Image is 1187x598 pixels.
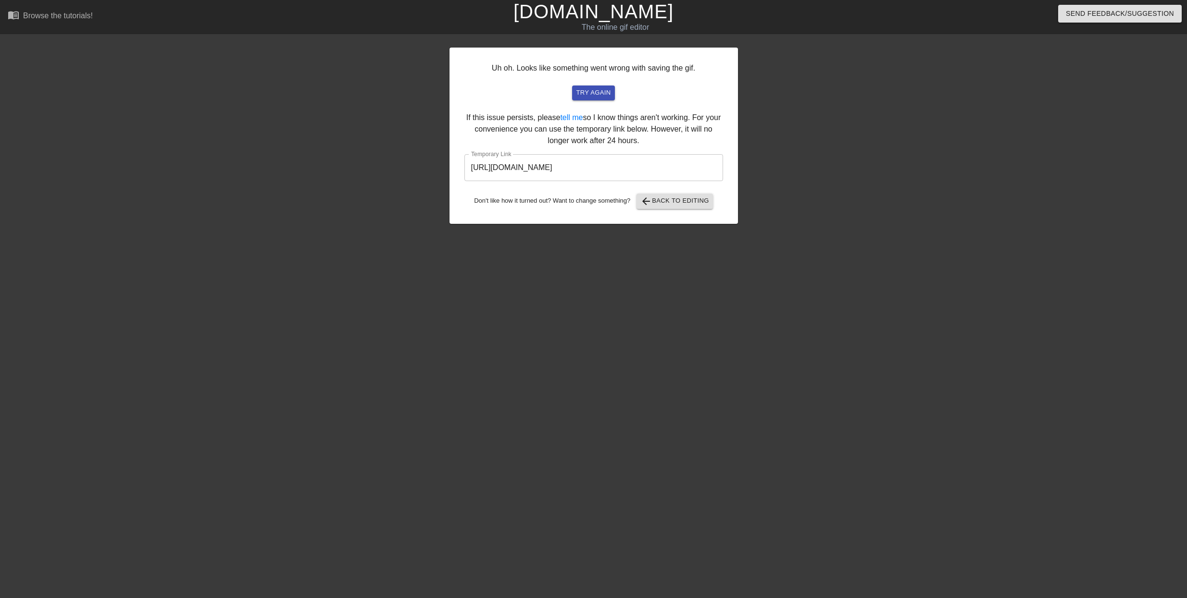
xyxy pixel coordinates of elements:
div: Browse the tutorials! [23,12,93,20]
div: The online gif editor [400,22,830,33]
a: tell me [560,113,583,122]
span: Send Feedback/Suggestion [1066,8,1174,20]
span: Back to Editing [640,195,709,207]
button: Back to Editing [637,194,713,209]
span: try again [576,87,611,98]
a: Browse the tutorials! [8,9,93,24]
span: menu_book [8,9,19,21]
a: [DOMAIN_NAME] [513,1,674,22]
div: Uh oh. Looks like something went wrong with saving the gif. If this issue persists, please so I k... [450,48,738,224]
button: Send Feedback/Suggestion [1058,5,1182,23]
input: bare [464,154,723,181]
span: arrow_back [640,195,652,207]
button: try again [572,85,614,100]
div: Don't like how it turned out? Want to change something? [464,194,723,209]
